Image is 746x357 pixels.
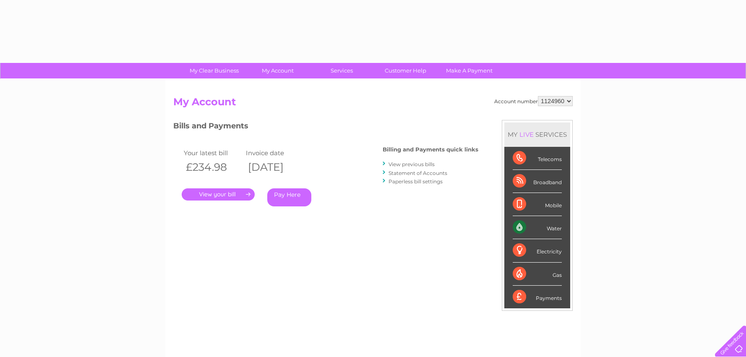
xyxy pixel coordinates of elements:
[513,147,562,170] div: Telecoms
[182,147,244,159] td: Your latest bill
[182,159,244,176] th: £234.98
[244,159,306,176] th: [DATE]
[513,286,562,308] div: Payments
[494,96,573,106] div: Account number
[182,188,255,201] a: .
[513,216,562,239] div: Water
[389,161,435,167] a: View previous bills
[504,122,570,146] div: MY SERVICES
[267,188,311,206] a: Pay Here
[513,170,562,193] div: Broadband
[513,263,562,286] div: Gas
[389,178,443,185] a: Paperless bill settings
[383,146,478,153] h4: Billing and Payments quick links
[173,96,573,112] h2: My Account
[307,63,376,78] a: Services
[244,147,306,159] td: Invoice date
[180,63,249,78] a: My Clear Business
[435,63,504,78] a: Make A Payment
[513,239,562,262] div: Electricity
[518,130,535,138] div: LIVE
[513,193,562,216] div: Mobile
[173,120,478,135] h3: Bills and Payments
[243,63,313,78] a: My Account
[371,63,440,78] a: Customer Help
[389,170,447,176] a: Statement of Accounts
